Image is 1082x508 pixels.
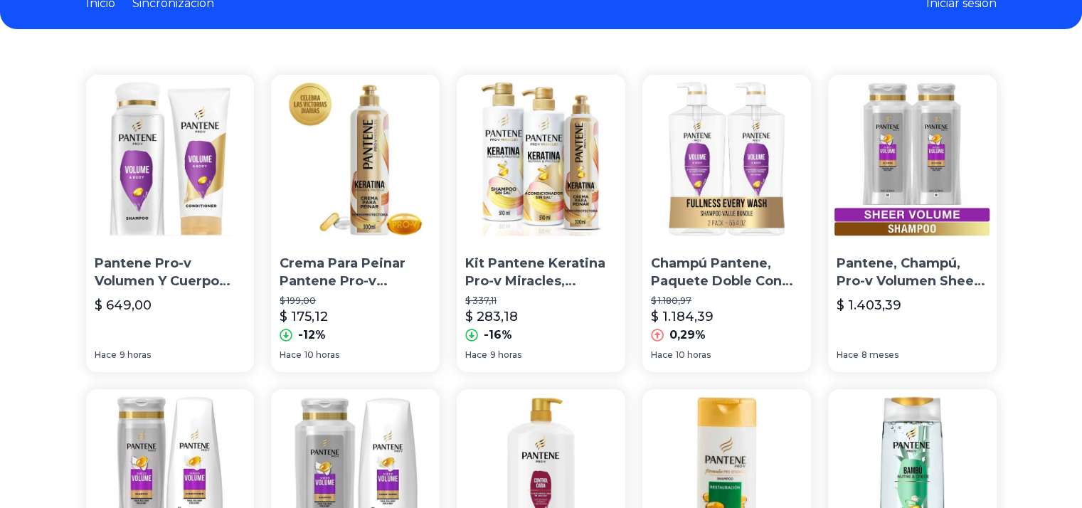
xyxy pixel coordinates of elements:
p: $ 1.180,97 [651,295,802,307]
img: Pantene, Champú, Pro-v Volumen Sheer Para Cabello Fino, 25,4 [828,75,997,243]
span: 10 horas [676,349,711,361]
img: Champú Pantene, Paquete Doble Con Tratamiento Capilar, Volum [642,75,811,243]
img: Crema Para Peinar Pantene Pro-v Miracles Keratina Repara Y P [271,75,440,243]
span: Hace [465,349,487,361]
p: Pantene Pro-v Volumen Y Cuerpo Champú + Acondicionador [95,255,246,290]
p: $ 337,11 [465,295,617,307]
a: Pantene Pro-v Volumen Y Cuerpo Champú + Acondicionador Pantene Pro-v Volumen Y Cuerpo Champú + Ac... [86,75,255,372]
a: Pantene, Champú, Pro-v Volumen Sheer Para Cabello Fino, 25,4Pantene, Champú, Pro-v Volumen Sheer ... [828,75,997,372]
p: $ 283,18 [465,307,518,327]
p: $ 199,00 [280,295,431,307]
span: Hace [651,349,673,361]
p: -12% [298,327,326,344]
span: 9 horas [490,349,521,361]
a: Crema Para Peinar Pantene Pro-v Miracles Keratina Repara Y PCrema Para Peinar Pantene Pro-v Mirac... [271,75,440,372]
a: Champú Pantene, Paquete Doble Con Tratamiento Capilar, VolumChampú Pantene, Paquete Doble Con Tra... [642,75,811,372]
p: Kit Pantene Keratina Pro-v Miracles, Shampoo, Acondicionador Para Cabello Y Crema Para Peinar, Re... [465,255,617,290]
span: 8 meses [861,349,898,361]
span: Hace [95,349,117,361]
span: 10 horas [304,349,339,361]
p: $ 649,00 [95,295,152,315]
img: Pantene Pro-v Volumen Y Cuerpo Champú + Acondicionador [86,75,255,243]
p: -16% [484,327,512,344]
p: $ 1.184,39 [651,307,714,327]
span: Hace [837,349,859,361]
a: Kit Pantene Keratina Pro-v Miracles, Shampoo, Acondicionador Para Cabello Y Crema Para Peinar, Re... [457,75,625,372]
span: 9 horas [120,349,151,361]
img: Kit Pantene Keratina Pro-v Miracles, Shampoo, Acondicionador Para Cabello Y Crema Para Peinar, Re... [457,75,625,243]
p: Pantene, Champú, Pro-v Volumen Sheer Para Cabello Fino, 25,4 [837,255,988,290]
p: $ 175,12 [280,307,328,327]
p: Crema Para Peinar Pantene Pro-v Miracles Keratina Repara Y P [280,255,431,290]
p: Champú Pantene, Paquete Doble Con Tratamiento Capilar, Volum [651,255,802,290]
span: Hace [280,349,302,361]
p: 0,29% [669,327,706,344]
p: $ 1.403,39 [837,295,901,315]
